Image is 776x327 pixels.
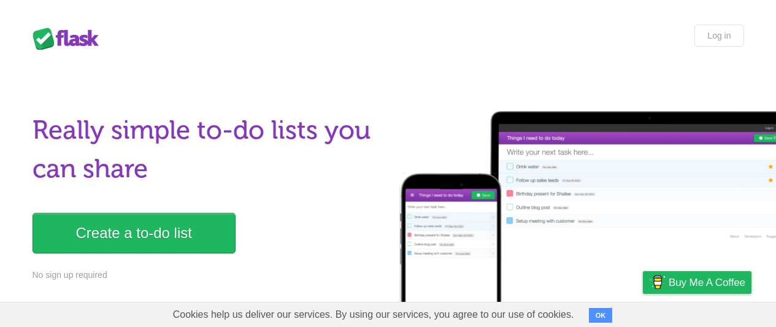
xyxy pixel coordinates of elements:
[161,302,586,327] span: Cookies help us deliver our services. By using our services, you agree to our use of cookies.
[589,308,613,323] button: OK
[669,272,745,293] span: Buy me a coffee
[649,272,666,293] img: Buy me a coffee
[33,213,236,253] a: Create a to-do list
[694,25,743,47] a: Log in
[33,111,381,188] h1: Really simple to-do lists you can share
[33,269,381,282] p: No sign up required
[33,28,106,50] div: Flask Lists
[643,271,751,294] a: Buy me a coffee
